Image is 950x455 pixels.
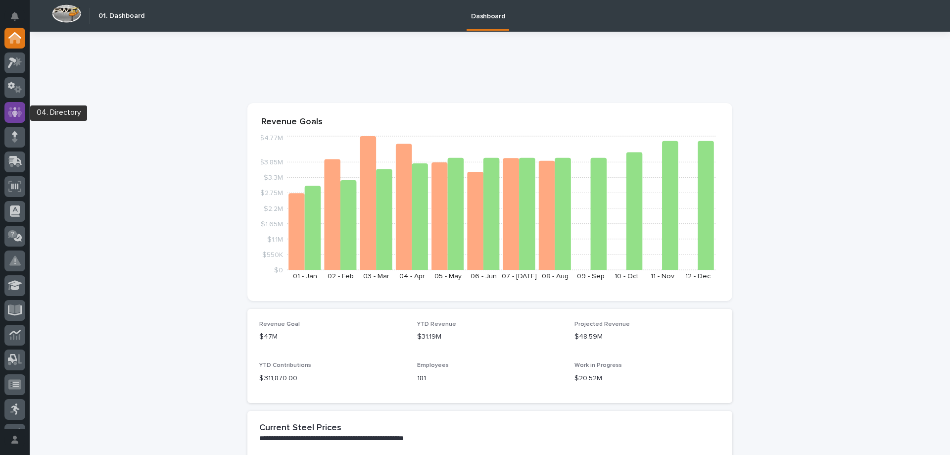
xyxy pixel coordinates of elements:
[267,236,283,243] tspan: $1.1M
[577,273,605,280] text: 09 - Sep
[574,362,622,368] span: Work in Progress
[261,220,283,227] tspan: $1.65M
[685,273,711,280] text: 12 - Dec
[12,12,25,28] div: Notifications
[264,205,283,212] tspan: $2.2M
[574,373,720,384] p: $20.52M
[98,12,144,20] h2: 01. Dashboard
[417,373,563,384] p: 181
[4,6,25,27] button: Notifications
[417,321,456,327] span: YTD Revenue
[274,267,283,274] tspan: $0
[261,117,718,128] p: Revenue Goals
[574,321,630,327] span: Projected Revenue
[471,273,497,280] text: 06 - Jun
[259,362,311,368] span: YTD Contributions
[615,273,638,280] text: 10 - Oct
[542,273,569,280] text: 08 - Aug
[52,4,81,23] img: Workspace Logo
[434,273,462,280] text: 05 - May
[259,423,341,434] h2: Current Steel Prices
[574,332,720,342] p: $48.59M
[259,373,405,384] p: $ 311,870.00
[293,273,317,280] text: 01 - Jan
[363,273,389,280] text: 03 - Mar
[260,135,283,142] tspan: $4.77M
[262,251,283,258] tspan: $550K
[259,332,405,342] p: $47M
[399,273,425,280] text: 04 - Apr
[259,321,300,327] span: Revenue Goal
[651,273,674,280] text: 11 - Nov
[417,362,449,368] span: Employees
[417,332,563,342] p: $31.19M
[260,190,283,197] tspan: $2.75M
[260,159,283,166] tspan: $3.85M
[264,174,283,181] tspan: $3.3M
[502,273,537,280] text: 07 - [DATE]
[328,273,354,280] text: 02 - Feb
